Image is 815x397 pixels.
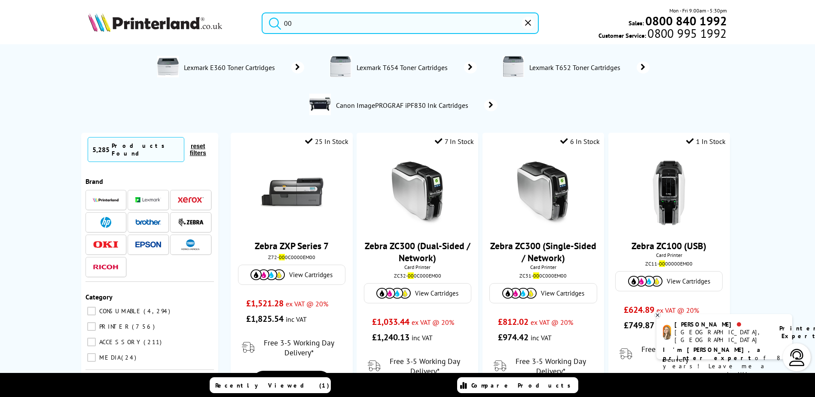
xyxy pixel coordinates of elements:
[560,137,600,146] div: 6 In Stock
[235,331,348,364] div: modal_delivery
[88,13,251,34] a: Printerland Logo
[372,332,409,343] span: £1,240.13
[669,6,727,15] span: Mon - Fri 9:00am - 5:30pm
[659,260,665,267] mark: 00
[494,288,592,299] a: View Cartridges
[257,338,341,357] span: Free 3-5 Working Day Delivery*
[503,56,524,77] img: LexmarkT65x-Conspage.jpg
[385,161,450,225] img: Zebra-ZC300-right-side-small.jpg
[85,293,113,301] span: Category
[87,338,96,346] input: ACCESSORY 211
[286,315,307,324] span: inc VAT
[487,349,600,383] div: modal_delivery
[613,252,726,258] span: Card Printer
[615,260,723,267] div: ZC11- 00000EM00
[383,356,467,376] span: Free 3-5 Working Day Delivery*
[487,264,600,270] span: Card Printer
[541,289,584,297] span: View Cartridges
[498,332,528,343] span: £974.42
[471,382,575,389] span: Compare Products
[255,240,329,252] a: Zebra ZXP Series 7
[663,346,763,362] b: I'm [PERSON_NAME], a printer expert
[613,337,726,371] div: modal_delivery
[369,288,467,299] a: View Cartridges
[237,254,346,260] div: Z72- 0C0000EM00
[646,29,726,37] span: 0800 995 1992
[183,63,278,72] span: Lexmark E360 Toner Cartridges
[330,56,351,77] img: LexmarkT65x-Conspage.jpg
[252,371,331,393] a: View
[143,307,172,315] span: 4,294
[457,377,578,393] a: Compare Products
[215,382,330,389] span: Recently Viewed (1)
[88,13,222,32] img: Printerland Logo
[87,353,96,362] input: MEDIA 24
[656,306,699,315] span: ex VAT @ 20%
[87,307,96,315] input: CONSUMABLE 4,294
[183,56,304,79] a: Lexmark E360 Toner Cartridges
[335,94,498,117] a: Canon ImagePROGRAF iPF830 Ink Cartridges
[435,137,474,146] div: 7 In Stock
[644,17,727,25] a: 0800 840 1992
[279,254,285,260] mark: 00
[528,56,650,79] a: Lexmark T652 Toner Cartridges
[97,323,131,330] span: PRINTER
[624,320,654,331] span: £749.87
[356,56,477,79] a: Lexmark T654 Toner Cartridges
[788,349,806,366] img: user-headset-light.svg
[132,323,157,330] span: 756
[663,346,786,387] p: of 8 years! Leave me a message and I'll respond ASAP
[97,354,120,361] span: MEDIA
[101,217,111,228] img: HP
[528,63,624,72] span: Lexmark T652 Toner Cartridges
[598,29,726,40] span: Customer Service:
[502,288,537,299] img: Cartridges
[135,197,161,202] img: Lexmark
[628,276,662,287] img: Cartridges
[250,269,285,280] img: Cartridges
[637,161,701,225] img: Zebra-ZC100-front-small.jpg
[289,271,333,279] span: View Cartridges
[531,318,573,327] span: ex VAT @ 20%
[178,197,204,203] img: Xerox
[93,265,119,269] img: Ricoh
[412,333,433,342] span: inc VAT
[635,344,719,364] span: Free 3-5 Working Day Delivery*
[415,289,458,297] span: View Cartridges
[361,264,474,270] span: Card Printer
[85,177,103,186] span: Brand
[632,240,706,252] a: Zebra ZC100 (USB)
[645,13,727,29] b: 0800 840 1992
[372,316,409,327] span: £1,033.44
[356,63,451,72] span: Lexmark T654 Toner Cartridges
[335,101,471,110] span: Canon ImagePROGRAF iPF830 Ink Cartridges
[675,328,769,344] div: [GEOGRAPHIC_DATA], [GEOGRAPHIC_DATA]
[246,313,284,324] span: £1,825.54
[305,137,348,146] div: 25 In Stock
[675,321,769,328] div: [PERSON_NAME]
[511,161,575,225] img: Zebra-ZC300-right-side-small.jpg
[686,137,726,146] div: 1 In Stock
[259,161,324,225] img: Zebra-ZXP-Series-7-Z72-000C0000EM00-front-small.jpg
[498,316,528,327] span: £812.02
[87,322,96,331] input: PRINTER 756
[361,349,474,383] div: modal_delivery
[178,218,204,226] img: Zebra
[286,299,328,308] span: ex VAT @ 20%
[624,304,654,315] span: £624.89
[489,272,598,279] div: ZC31- 0C000EM00
[92,145,110,154] span: 5,285
[112,142,180,157] div: Products Found
[309,94,331,115] img: 0005C003AA-conspage.jpg
[181,239,200,250] img: Konica Minolta
[135,219,161,225] img: Brother
[97,307,143,315] span: CONSUMABLE
[246,298,284,309] span: £1,521.28
[93,241,119,248] img: OKI
[210,377,331,393] a: Recently Viewed (1)
[121,354,138,361] span: 24
[490,240,596,264] a: Zebra ZC300 (Single-Sided / Network)
[620,276,718,287] a: View Cartridges
[412,318,454,327] span: ex VAT @ 20%
[531,333,552,342] span: inc VAT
